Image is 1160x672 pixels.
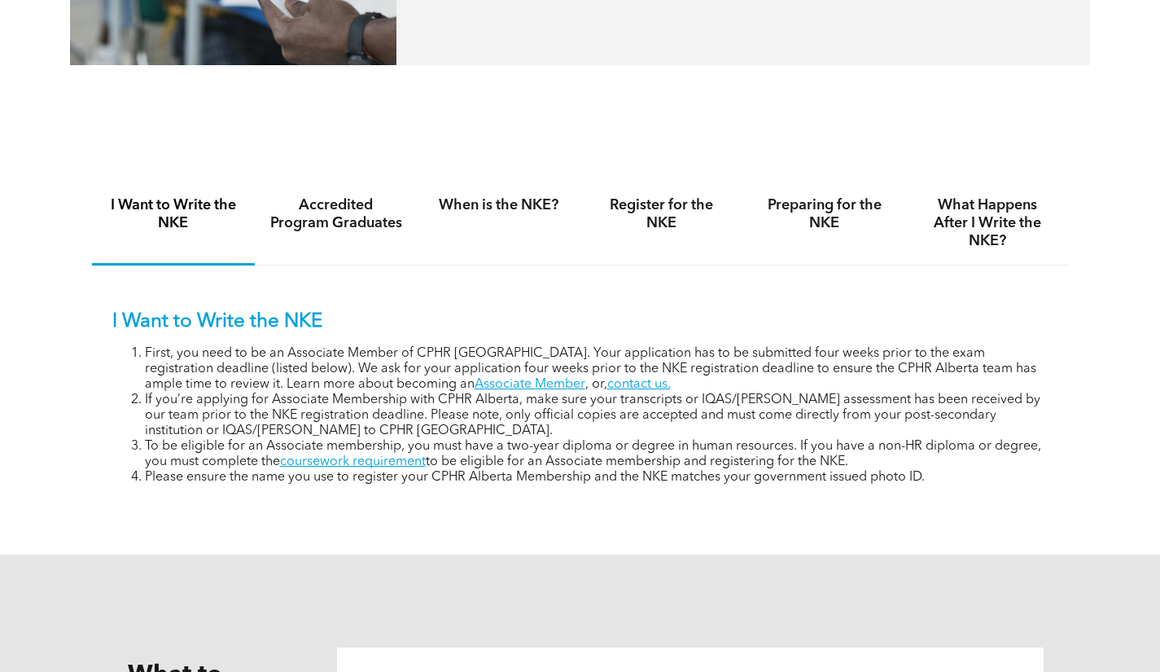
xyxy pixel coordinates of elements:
h4: When is the NKE? [432,196,566,214]
h4: What Happens After I Write the NKE? [921,196,1054,250]
li: If you’re applying for Associate Membership with CPHR Alberta, make sure your transcripts or IQAS... [145,393,1048,439]
a: coursework requirement [280,455,426,468]
li: First, you need to be an Associate Member of CPHR [GEOGRAPHIC_DATA]. Your application has to be s... [145,346,1048,393]
a: Associate Member [475,378,585,391]
li: To be eligible for an Associate membership, you must have a two-year diploma or degree in human r... [145,439,1048,470]
h4: Register for the NKE [595,196,729,232]
li: Please ensure the name you use to register your CPHR Alberta Membership and the NKE matches your ... [145,470,1048,485]
h4: I Want to Write the NKE [107,196,240,232]
p: I Want to Write the NKE [112,310,1048,334]
a: contact us. [607,378,671,391]
h4: Accredited Program Graduates [269,196,403,232]
h4: Preparing for the NKE [758,196,891,232]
